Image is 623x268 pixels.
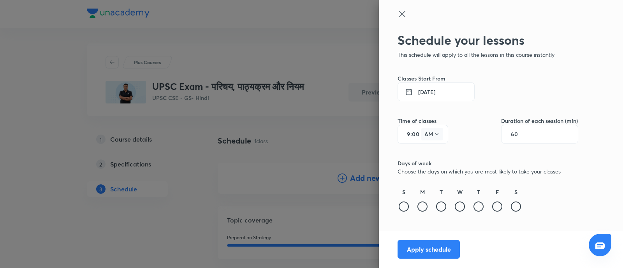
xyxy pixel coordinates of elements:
h6: F [496,188,499,196]
h6: Classes Start From [398,74,578,82]
button: [DATE] [398,82,475,101]
h6: Time of classes [398,117,448,125]
h6: S [514,188,517,196]
button: Apply schedule [398,240,460,259]
button: AM [421,128,443,140]
h6: Duration of each session (min) [501,117,578,125]
div: : [398,125,448,144]
h2: Schedule your lessons [398,33,578,47]
h6: T [477,188,480,196]
h6: M [420,188,425,196]
h6: T [440,188,443,196]
p: This schedule will apply to all the lessons in this course instantly [398,51,578,59]
h6: W [457,188,463,196]
h6: Days of week [398,159,578,167]
h6: S [402,188,405,196]
p: Choose the days on which you are most likely to take your classes [398,167,578,175]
